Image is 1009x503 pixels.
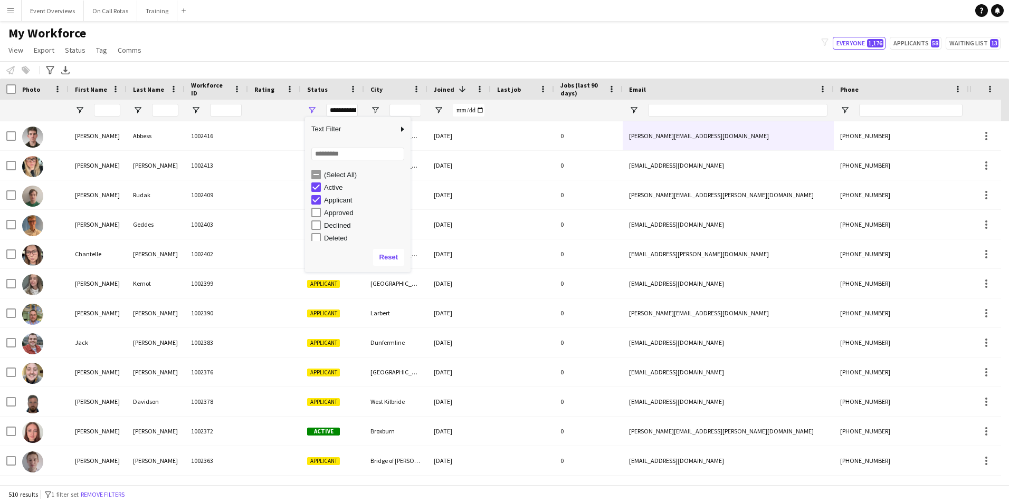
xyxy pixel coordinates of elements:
div: [PERSON_NAME] [127,239,185,268]
button: Remove filters [79,489,127,500]
a: Comms [113,43,146,57]
span: First Name [75,85,107,93]
span: 58 [931,39,939,47]
div: [DATE] [427,417,491,446]
div: [DATE] [427,269,491,298]
div: 1002378 [185,387,248,416]
div: [PERSON_NAME] [127,357,185,386]
div: 0 [554,239,623,268]
input: Email Filter Input [648,104,827,117]
div: [DATE] [427,210,491,239]
div: [PERSON_NAME] [127,328,185,357]
div: [PHONE_NUMBER] [834,239,969,268]
div: 1002413 [185,151,248,180]
div: [PHONE_NUMBER] [834,180,969,209]
div: [PHONE_NUMBER] [834,446,969,475]
button: Everyone1,176 [833,37,886,50]
div: [PERSON_NAME] [69,210,127,239]
a: Status [61,43,90,57]
div: 0 [554,151,623,180]
button: Open Filter Menu [307,105,317,115]
div: Filter List [305,168,411,307]
button: Open Filter Menu [75,105,84,115]
div: [EMAIL_ADDRESS][DOMAIN_NAME] [623,328,834,357]
div: [PHONE_NUMBER] [834,387,969,416]
div: [EMAIL_ADDRESS][DOMAIN_NAME] [623,269,834,298]
span: View [8,45,23,55]
img: David Spicer [22,304,43,325]
div: Chantelle [69,239,127,268]
div: [PERSON_NAME][EMAIL_ADDRESS][PERSON_NAME][DOMAIN_NAME] [623,417,834,446]
img: Chantelle McDonald [22,245,43,266]
a: View [4,43,27,57]
div: [DATE] [427,180,491,209]
span: Status [307,85,328,93]
div: [PHONE_NUMBER] [834,151,969,180]
div: Abbess [127,121,185,150]
div: 1002383 [185,328,248,357]
input: Workforce ID Filter Input [210,104,242,117]
div: [PHONE_NUMBER] [834,328,969,357]
button: Open Filter Menu [434,105,443,115]
div: 0 [554,210,623,239]
div: [PERSON_NAME] [69,121,127,150]
span: Photo [22,85,40,93]
div: [DATE] [427,298,491,327]
div: 0 [554,357,623,386]
input: Last Name Filter Input [152,104,178,117]
span: Text Filter [305,120,398,138]
div: 1002372 [185,417,248,446]
div: 1002363 [185,446,248,475]
button: Applicants58 [890,37,941,50]
button: Training [137,1,177,21]
div: [PERSON_NAME] [127,417,185,446]
button: Open Filter Menu [370,105,380,115]
div: 0 [554,269,623,298]
div: [PERSON_NAME] [69,151,127,180]
div: [GEOGRAPHIC_DATA] [364,269,427,298]
span: Status [65,45,85,55]
input: First Name Filter Input [94,104,120,117]
div: 0 [554,446,623,475]
span: Comms [118,45,141,55]
span: City [370,85,383,93]
img: Hannah Kernot [22,274,43,295]
div: Approved [324,209,407,217]
button: Event Overviews [22,1,84,21]
span: 1,176 [867,39,883,47]
div: 1002402 [185,239,248,268]
div: 1002403 [185,210,248,239]
div: [EMAIL_ADDRESS][DOMAIN_NAME] [623,210,834,239]
img: Alistair Abbess [22,127,43,148]
div: Column Filter [305,117,411,272]
div: Broxburn [364,417,427,446]
span: Workforce ID [191,81,229,97]
div: [EMAIL_ADDRESS][PERSON_NAME][DOMAIN_NAME] [623,239,834,268]
div: [PERSON_NAME] [127,298,185,327]
button: Waiting list13 [946,37,1001,50]
div: Kernot [127,269,185,298]
img: Radziej Rudak [22,186,43,207]
img: Michelle Paolozzi [22,156,43,177]
div: 0 [554,180,623,209]
div: [EMAIL_ADDRESS][DOMAIN_NAME] [623,151,834,180]
span: Last job [497,85,521,93]
input: Search filter values [311,148,404,160]
span: Joined [434,85,454,93]
div: [PERSON_NAME] [69,269,127,298]
img: Robert Davidson [22,392,43,413]
div: [PERSON_NAME][EMAIL_ADDRESS][DOMAIN_NAME] [623,298,834,327]
span: My Workforce [8,25,86,41]
span: Applicant [307,398,340,406]
div: [DATE] [427,121,491,150]
span: Export [34,45,54,55]
div: 0 [554,417,623,446]
img: David Geddes [22,215,43,236]
span: Jobs (last 90 days) [560,81,604,97]
img: Aimee Freeland [22,422,43,443]
div: [PERSON_NAME] [69,180,127,209]
img: Craig Simpson [22,363,43,384]
div: Geddes [127,210,185,239]
div: [PHONE_NUMBER] [834,121,969,150]
span: Applicant [307,457,340,465]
